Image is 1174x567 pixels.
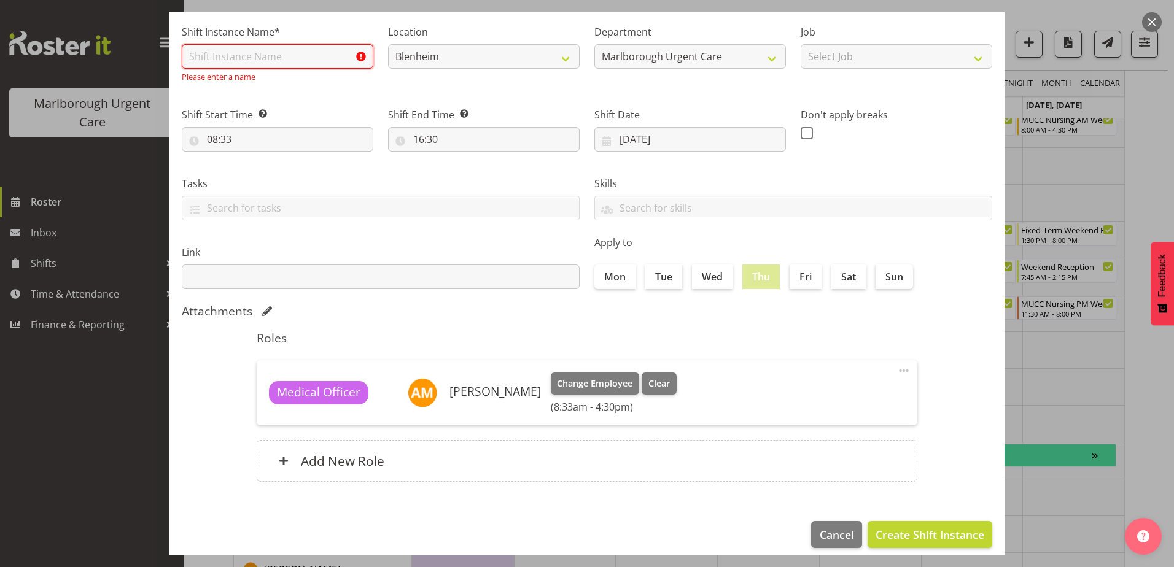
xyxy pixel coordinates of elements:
[594,176,992,191] label: Skills
[876,264,913,289] label: Sun
[257,331,917,345] h5: Roles
[801,25,992,39] label: Job
[594,235,992,250] label: Apply to
[301,453,384,469] h6: Add New Role
[277,384,360,401] span: Medical Officer
[645,264,682,289] label: Tue
[182,245,580,260] label: Link
[790,264,822,289] label: Fri
[182,25,373,39] label: Shift Instance Name*
[449,385,541,398] h6: [PERSON_NAME]
[1157,254,1168,297] span: Feedback
[551,401,677,413] h6: (8:33am - 4:30pm)
[182,71,373,83] p: Please enter a name
[408,378,437,407] img: alexandra-madigan11823.jpg
[182,176,580,191] label: Tasks
[594,264,636,289] label: Mon
[811,521,861,548] button: Cancel
[820,526,854,542] span: Cancel
[1137,530,1149,542] img: help-xxl-2.png
[642,372,677,395] button: Clear
[182,304,252,318] h5: Attachments
[557,377,632,390] span: Change Employee
[551,372,640,395] button: Change Employee
[594,107,786,122] label: Shift Date
[594,25,786,39] label: Department
[801,107,992,122] label: Don't apply breaks
[742,264,780,289] label: Thu
[594,127,786,152] input: Click to select...
[831,264,866,289] label: Sat
[388,127,580,152] input: Click to select...
[595,198,992,217] input: Search for skills
[388,107,580,122] label: Shift End Time
[692,264,733,289] label: Wed
[182,198,579,217] input: Search for tasks
[182,107,373,122] label: Shift Start Time
[868,521,992,548] button: Create Shift Instance
[182,127,373,152] input: Click to select...
[876,526,984,542] span: Create Shift Instance
[1151,242,1174,325] button: Feedback - Show survey
[648,377,670,390] span: Clear
[182,44,373,69] input: Shift Instance Name
[388,25,580,39] label: Location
